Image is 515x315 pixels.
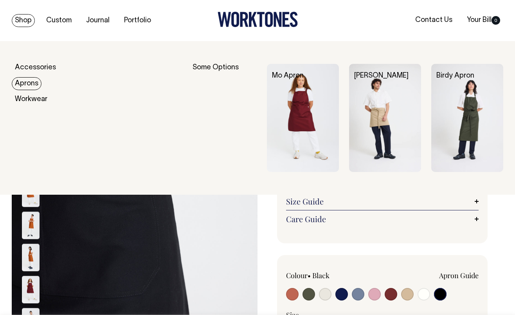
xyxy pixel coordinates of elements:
div: Colour [286,271,363,280]
label: Black [312,271,330,280]
img: Mo Apron [267,64,339,172]
img: rust [22,212,40,239]
a: Apron Guide [439,271,479,280]
a: Portfolio [121,14,154,27]
a: Shop [12,14,35,27]
a: Aprons [12,77,41,90]
img: burgundy [22,276,40,303]
a: Birdy Apron [436,72,474,79]
a: Contact Us [412,14,456,27]
a: Custom [43,14,75,27]
img: rust [22,179,40,207]
a: Workwear [12,93,50,106]
a: Size Guide [286,197,479,206]
img: Birdy Apron [431,64,503,172]
a: Accessories [12,61,59,74]
a: [PERSON_NAME] [354,72,409,79]
a: Journal [83,14,113,27]
span: • [308,271,311,280]
img: Bobby Apron [349,64,421,172]
a: Care Guide [286,214,479,224]
img: rust [22,244,40,271]
div: Some Options [193,64,256,172]
a: Mo Apron [272,72,304,79]
span: 0 [492,16,500,25]
a: Your Bill0 [464,14,503,27]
